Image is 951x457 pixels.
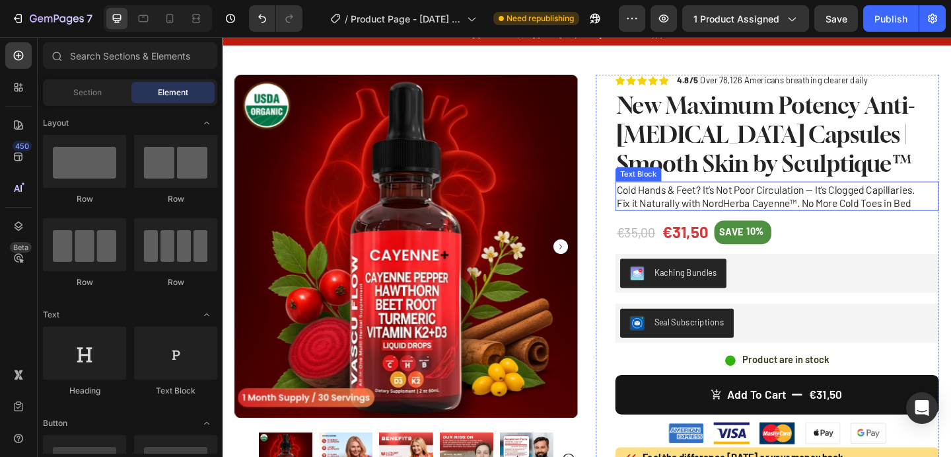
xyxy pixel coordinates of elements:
[196,413,217,434] span: Toggle open
[427,57,779,155] h1: New Maximum Potency Anti-[MEDICAL_DATA] Capsules | Smooth Skin by Sculptique™
[433,296,556,327] button: Seal Subscriptions
[43,309,59,321] span: Text
[814,5,858,32] button: Save
[477,196,530,229] div: €31,50
[693,12,779,26] span: 1 product assigned
[43,417,67,429] span: Button
[534,419,573,443] img: gempages_565381799623001156-d2eb923d-f70f-43ec-9f16-db92c8d372d2.png
[485,420,524,442] img: gempages_565381799623001156-2556f879-81a6-4c57-99dd-9d299a4cf3a3.png
[549,381,614,397] div: Add to cart
[569,201,590,223] div: 10%
[43,117,69,129] span: Layout
[682,5,809,32] button: 1 product assigned
[196,112,217,134] span: Toggle open
[134,276,217,288] div: Row
[584,419,623,443] img: gempages_565381799623001156-7c30a850-7051-4627-838e-f06a40fb48cd.png
[5,5,98,32] button: 7
[566,345,660,358] p: Product are in stock
[196,304,217,325] span: Toggle open
[134,385,217,397] div: Text Block
[43,385,126,397] div: Heading
[43,193,126,205] div: Row
[13,141,32,151] div: 450
[223,37,951,457] iframe: Design area
[429,159,778,188] p: Cold Hands & Feet? It’s Not Poor Circulation — It’s Clogged Capillaries. Fix it Naturally with No...
[826,13,847,24] span: Save
[863,5,919,32] button: Publish
[443,304,459,319] img: SealSubscriptions.png
[683,420,722,442] img: gempages_565381799623001156-8abfa5fb-6fc1-4fc9-9816-88a0f0dbd988.png
[43,276,126,288] div: Row
[495,41,518,52] strong: 4.8/5
[470,249,538,263] div: Kaching Bundles
[134,193,217,205] div: Row
[637,380,676,399] div: €31,50
[495,41,701,53] p: Over 78,126 Americans breathing clearer daily
[249,5,302,32] div: Undo/Redo
[538,201,569,224] div: SAVE
[345,12,348,26] span: /
[507,13,574,24] span: Need republishing
[443,249,459,265] img: KachingBundles.png
[10,242,32,253] div: Beta
[360,220,376,236] button: Carousel Next Arrow
[427,157,779,189] div: Rich Text Editor. Editing area: main
[430,144,475,155] div: Text Block
[427,199,472,227] div: €35,00
[43,42,217,69] input: Search Sections & Elements
[633,419,672,443] img: gempages_565381799623001156-cf8d53cf-28f0-4508-b412-29afc0fc0371.png
[73,87,102,99] span: Section
[433,241,548,273] button: Kaching Bundles
[470,304,546,317] div: Seal Subscriptions
[158,87,188,99] span: Element
[874,12,907,26] div: Publish
[906,392,938,424] div: Open Intercom Messenger
[87,11,92,26] p: 7
[427,368,779,411] button: Add to cart
[351,12,462,26] span: Product Page - [DATE] 13:54:58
